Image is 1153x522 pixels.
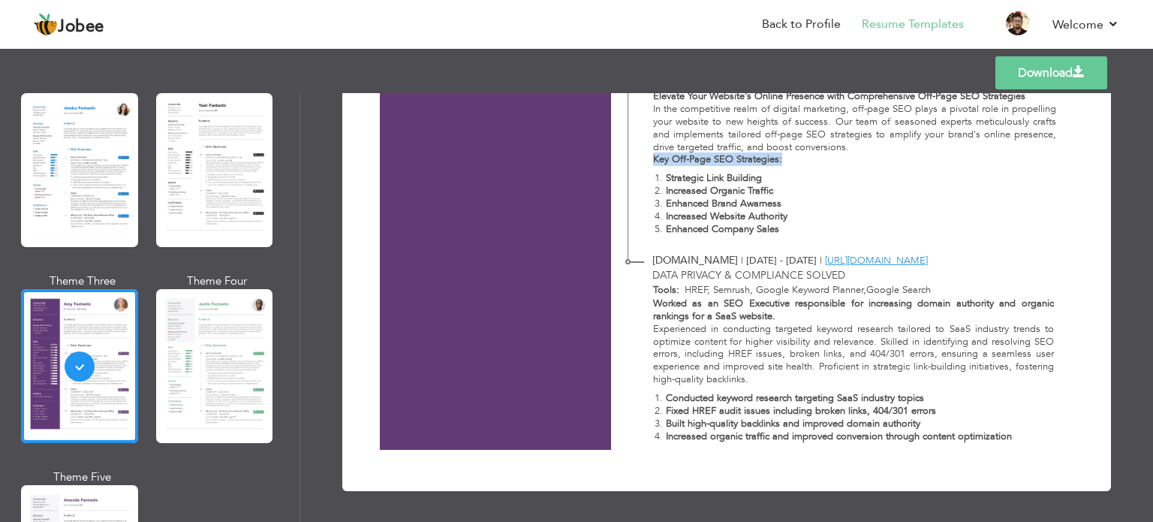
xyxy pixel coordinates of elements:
[666,210,787,223] strong: Increased Website Authority
[159,273,276,289] div: Theme Four
[762,16,841,33] a: Back to Profile
[653,297,1054,323] strong: Worked as an SEO Executive responsible for increasing domain authority and organic rankings for a...
[746,254,817,267] span: [DATE] - [DATE]
[679,283,1054,297] p: HREF, Semrush, Google Keyword Planner,Google Search
[666,184,773,198] strong: Increased Organic Traffic
[820,254,822,267] span: |
[1052,16,1119,34] a: Welcome
[653,283,679,297] b: Tools:
[24,469,141,485] div: Theme Five
[653,103,1057,154] p: In the competitive realm of digital marketing, off-page SEO plays a pivotal role in propelling yo...
[666,391,924,405] strong: Conducted keyword research targeting SaaS industry topics
[825,254,928,267] a: [URL][DOMAIN_NAME]
[666,417,920,430] strong: Built high-quality backlinks and improved domain authority
[666,197,781,210] strong: Enhanced Brand Awarness
[58,19,104,35] span: Jobee
[653,152,782,166] strong: Key Off-Page SEO Strategies:
[1006,11,1030,35] img: Profile Img
[862,16,964,33] a: Resume Templates
[741,254,743,267] span: |
[666,171,762,185] strong: Strategic Link Building
[653,323,1054,386] p: Experienced in conducting targeted keyword research tailored to SaaS industry trends to optimize ...
[995,56,1107,89] a: Download
[24,273,141,289] div: Theme Three
[653,89,1025,103] strong: Elevate Your Website's Online Presence with Comprehensive Off-Page SEO Strategies
[652,253,738,267] span: [DOMAIN_NAME]
[34,13,104,37] a: Jobee
[652,268,845,282] span: Data Privacy & Compliance Solved
[666,222,779,236] strong: Enhanced Company Sales
[666,430,1012,443] strong: Increased organic traffic and improved conversion through content optimization
[666,404,936,418] strong: Fixed HREF audit issues including broken links, 404/301 errors
[34,13,58,37] img: jobee.io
